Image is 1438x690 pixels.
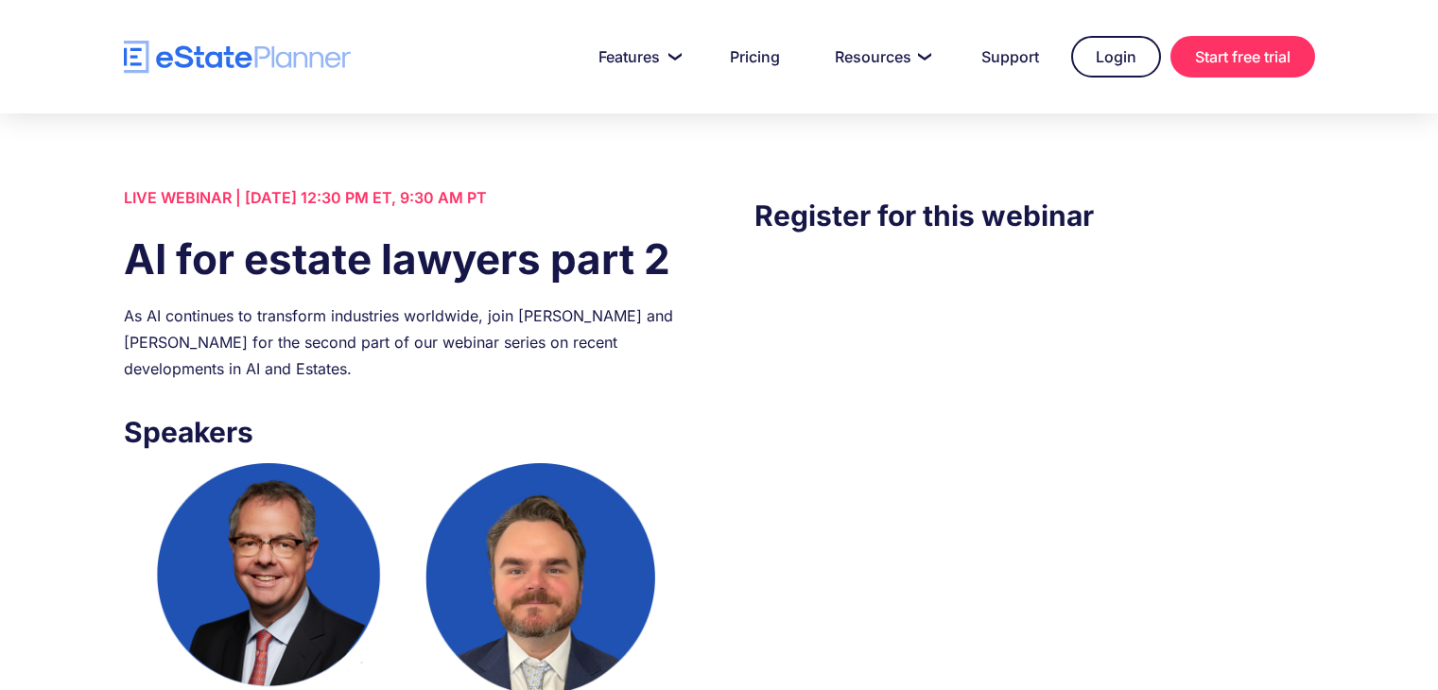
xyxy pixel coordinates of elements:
div: LIVE WEBINAR | [DATE] 12:30 PM ET, 9:30 AM PT [124,184,684,211]
iframe: Form 0 [754,275,1314,596]
a: Features [576,38,698,76]
a: Start free trial [1170,36,1315,78]
a: Resources [812,38,949,76]
a: Pricing [707,38,803,76]
h1: AI for estate lawyers part 2 [124,230,684,288]
a: Login [1071,36,1161,78]
a: home [124,41,351,74]
h3: Register for this webinar [754,194,1314,237]
div: As AI continues to transform industries worldwide, join [PERSON_NAME] and [PERSON_NAME] for the s... [124,302,684,382]
h3: Speakers [124,410,684,454]
a: Support [959,38,1062,76]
